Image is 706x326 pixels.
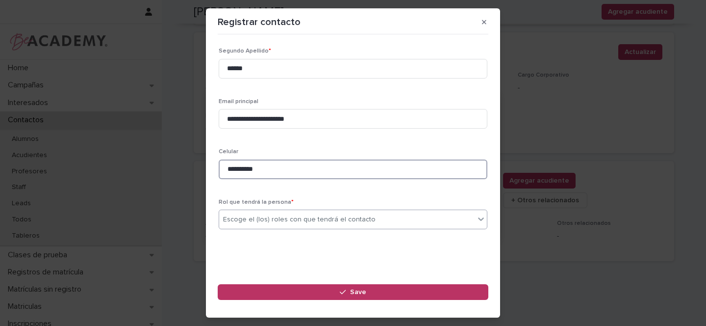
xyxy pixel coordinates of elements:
span: Email principal [219,99,258,105]
div: Escoge el (los) roles con que tendrá el contacto [223,215,376,225]
p: Registrar contacto [218,16,301,28]
button: Save [218,284,488,300]
span: Celular [219,149,238,155]
span: Save [350,289,366,296]
span: Segundo Apellido [219,48,271,54]
span: Rol que tendrá la persona [219,199,294,205]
